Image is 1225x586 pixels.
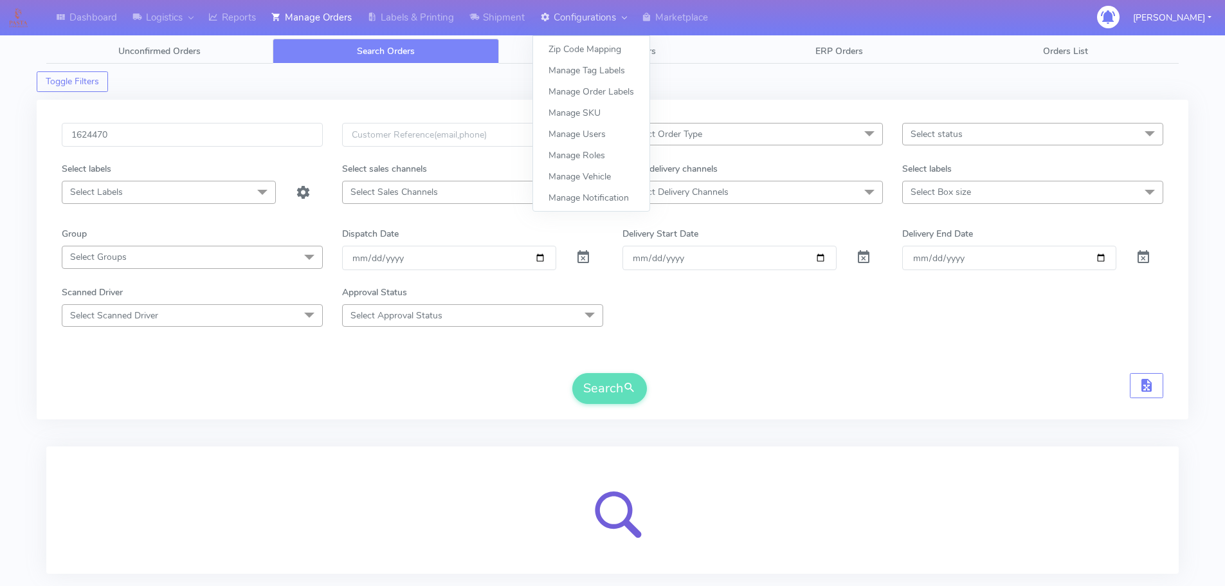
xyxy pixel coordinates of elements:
span: Select Order Type [631,128,702,140]
a: Manage Notification [533,187,649,208]
span: Select Scanned Driver [70,309,158,322]
span: Select Labels [70,186,123,198]
a: Manage Users [533,124,649,145]
a: Manage Roles [533,145,649,166]
button: [PERSON_NAME] [1123,5,1221,31]
label: Select labels [902,162,952,176]
button: Search [572,373,647,404]
label: Group [62,227,87,241]
span: Select Sales Channels [350,186,438,198]
label: Approval Status [342,286,407,299]
label: Select labels [62,162,111,176]
a: Manage Order Labels [533,81,649,102]
ul: Tabs [46,39,1179,64]
label: Select sales channels [342,162,427,176]
img: search-loader.svg [565,462,661,558]
label: Select delivery channels [622,162,718,176]
span: Select status [911,128,963,140]
span: Select Box size [911,186,971,198]
span: Select Approval Status [350,309,442,322]
a: Zip Code Mapping [533,39,649,60]
span: Orders List [1043,45,1088,57]
button: Toggle Filters [37,71,108,92]
span: Select Groups [70,251,127,263]
span: Search Orders [357,45,415,57]
a: Manage Vehicle [533,166,649,187]
label: Delivery Start Date [622,227,698,241]
label: Dispatch Date [342,227,399,241]
span: ERP Orders [815,45,863,57]
label: Scanned Driver [62,286,123,299]
label: Delivery End Date [902,227,973,241]
a: Manage SKU [533,102,649,124]
a: Manage Tag Labels [533,60,649,81]
input: Customer Reference(email,phone) [342,123,603,147]
span: Select Delivery Channels [631,186,729,198]
span: Unconfirmed Orders [118,45,201,57]
input: Order Id [62,123,323,147]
